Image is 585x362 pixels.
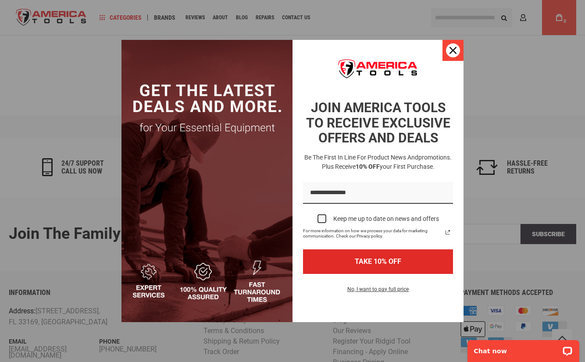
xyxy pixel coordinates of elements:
button: No, I want to pay full price [340,284,416,299]
strong: 10% OFF [356,163,380,170]
span: promotions. Plus receive your first purchase. [322,154,452,170]
svg: link icon [442,227,453,238]
a: Read our Privacy Policy [442,227,453,238]
strong: JOIN AMERICA TOOLS TO RECEIVE EXCLUSIVE OFFERS AND DEALS [306,100,450,146]
span: For more information on how we process your data for marketing communication. Check our Privacy p... [303,228,442,239]
svg: close icon [449,47,457,54]
h3: Be the first in line for product news and [301,153,455,171]
iframe: LiveChat chat widget [462,334,585,362]
button: TAKE 10% OFF [303,249,453,273]
div: Keep me up to date on news and offers [333,215,439,223]
input: Email field [303,182,453,204]
button: Close [442,40,464,61]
